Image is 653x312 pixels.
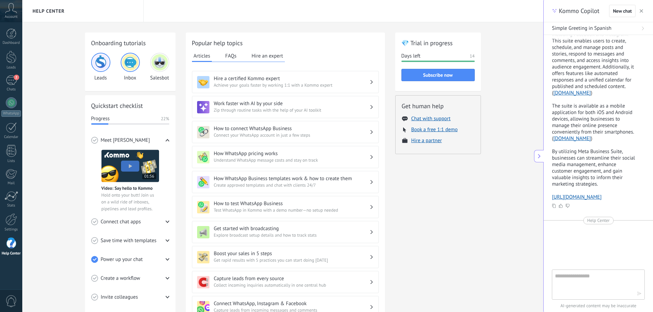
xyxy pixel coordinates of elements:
[214,125,370,132] h3: How to connect WhatsApp Business
[91,39,169,47] h2: Onboarding tutorials
[223,51,238,61] button: FAQs
[214,132,370,139] span: Connect your WhatsApp account in just a few steps
[214,200,370,207] h3: How to test WhatsApp Business
[1,110,21,117] div: WhatsApp
[214,182,370,189] span: Create approved templates and chat with clients 24/7
[214,157,370,164] span: Understand WhatsApp message costs and stay on track
[91,101,169,110] h2: Quickstart checklist
[214,150,370,157] h3: How WhatsApp pricing works
[587,217,610,224] span: Help Center
[411,115,451,122] button: Chat with support
[150,53,169,81] div: Salesbot
[609,5,636,17] button: New chat
[14,75,19,80] span: 2
[91,53,110,81] div: Leads
[121,53,140,81] div: Inbox
[101,192,159,212] span: Hold onto your butt! Join us on a wild ride of inboxes, pipelines and lead profiles.
[101,256,143,263] span: Power up your chat
[214,207,370,214] span: Test WhatsApp in Kommo with a demo number—no setup needed
[214,100,370,107] h3: Work faster with AI by your side
[1,227,21,232] div: Settings
[91,115,110,122] span: Progress
[250,51,285,61] button: Hire an expert
[214,300,370,307] h3: Connect WhatsApp, Instagram & Facebook
[1,159,21,163] div: Lists
[1,87,21,92] div: Chats
[552,194,602,200] a: [URL][DOMAIN_NAME]
[101,137,150,144] span: Meet [PERSON_NAME]
[470,53,474,60] span: 14
[401,53,421,60] span: Days left
[214,257,370,264] span: Get rapid results with 5 practices you can start doing [DATE]
[402,102,474,110] h2: Get human help
[552,103,637,142] p: The suite is available as a mobile application for both iOS and Android devices, allowing busines...
[1,181,21,186] div: Mail
[5,15,17,19] span: Account
[192,51,212,62] button: Articles
[214,75,370,82] h3: Hire a certified Kommo expert
[1,65,21,70] div: Leads
[101,275,140,282] span: Create a workflow
[544,22,653,35] button: Simple Greeting in Spanish
[214,107,370,114] span: Zip through routine tasks with the help of your AI toolkit
[1,41,21,45] div: Dashboard
[101,219,141,225] span: Connect chat apps
[161,115,169,122] span: 22%
[101,237,157,244] span: Save time with templates
[214,250,370,257] h3: Boost your sales in 5 steps
[214,275,370,282] h3: Capture leads from every source
[214,225,370,232] h3: Get started with broadcasting
[553,135,591,142] a: [DOMAIN_NAME]
[613,9,632,13] span: New chat
[214,175,370,182] h3: How WhatsApp Business templates work & how to create them
[411,126,458,133] button: Book a free 1:1 demo
[411,137,442,144] button: Hire a partner
[1,251,21,256] div: Help Center
[101,150,159,182] img: Meet video
[401,39,475,47] h2: 💎 Trial in progress
[214,82,370,89] span: Achieve your goals faster by working 1:1 with a Kommo expert
[1,135,21,139] div: Calendar
[214,282,370,289] span: Collect incoming inquiries automatically in one central hub
[423,73,452,77] span: Subscribe now
[401,69,475,81] button: Subscribe now
[552,302,645,309] span: AI-generated content may be inaccurate
[552,148,637,187] p: By utilizing Meta Business Suite, businesses can streamline their social media management, enhanc...
[559,7,599,15] span: Kommo Copilot
[553,90,591,96] a: [DOMAIN_NAME]
[101,185,153,192] span: Video: Say hello to Kommo
[214,232,370,239] span: Explore broadcast setup details and how to track stats
[101,294,138,301] span: Invite colleagues
[552,25,612,32] span: Simple Greeting in Spanish
[1,203,21,208] div: Stats
[192,39,379,47] h2: Popular help topics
